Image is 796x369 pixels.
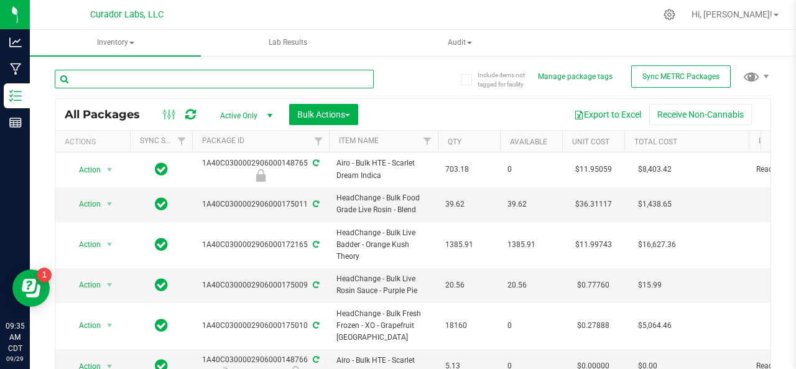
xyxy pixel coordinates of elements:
[311,159,319,167] span: Sync from Compliance System
[445,239,493,251] span: 1385.91
[634,138,677,146] a: Total Cost
[55,70,374,88] input: Search Package ID, Item Name, SKU, Lot or Part Number...
[336,192,430,216] span: HeadChange - Bulk Food Grade Live Rosin - Blend
[68,276,101,294] span: Action
[642,72,720,81] span: Sync METRC Packages
[374,30,545,56] a: Audit
[202,136,244,145] a: Package ID
[572,138,609,146] a: Unit Cost
[478,70,540,89] span: Include items not tagged for facility
[631,65,731,88] button: Sync METRC Packages
[311,281,319,289] span: Sync from Compliance System
[507,320,555,332] span: 0
[336,227,430,263] span: HeadChange - Bulk Live Badder - Orange Kush Theory
[632,276,668,294] span: $15.99
[155,195,168,213] span: In Sync
[172,131,192,152] a: Filter
[507,239,555,251] span: 1385.91
[311,321,319,330] span: Sync from Compliance System
[538,72,613,82] button: Manage package tags
[311,355,319,364] span: Sync from Compliance System
[9,90,22,102] inline-svg: Inventory
[632,236,682,254] span: $16,627.36
[445,279,493,291] span: 20.56
[190,320,331,332] div: 1A40C0300002906000175010
[632,161,678,179] span: $8,403.42
[102,236,118,253] span: select
[155,317,168,334] span: In Sync
[9,116,22,129] inline-svg: Reports
[12,269,50,307] iframe: Resource center
[289,104,358,125] button: Bulk Actions
[336,157,430,181] span: Airo - Bulk HTE - Scarlet Dream Indica
[562,268,624,302] td: $0.77760
[102,317,118,334] span: select
[9,63,22,75] inline-svg: Manufacturing
[190,279,331,291] div: 1A40C0300002906000175009
[562,152,624,187] td: $11.95059
[37,268,52,283] iframe: Resource center unread badge
[90,9,164,20] span: Curador Labs, LLC
[507,199,555,210] span: 39.62
[6,320,24,354] p: 09:35 AM CDT
[155,161,168,178] span: In Sync
[562,222,624,269] td: $11.99743
[65,108,152,121] span: All Packages
[507,279,555,291] span: 20.56
[155,236,168,253] span: In Sync
[297,110,350,119] span: Bulk Actions
[662,9,677,21] div: Manage settings
[190,157,331,182] div: 1A40C0300002906000148765
[336,308,430,344] span: HeadChange - Bulk Fresh Frozen - XO - Grapefruit [GEOGRAPHIC_DATA]
[649,104,752,125] button: Receive Non-Cannabis
[336,273,430,297] span: HeadChange - Bulk Live Rosin Sauce - Purple Pie
[311,200,319,208] span: Sync from Compliance System
[562,303,624,350] td: $0.27888
[375,30,545,55] span: Audit
[507,164,555,175] span: 0
[202,30,373,56] a: Lab Results
[417,131,438,152] a: Filter
[448,138,461,146] a: Qty
[6,354,24,363] p: 09/29
[692,9,772,19] span: Hi, [PERSON_NAME]!
[102,161,118,179] span: select
[510,138,547,146] a: Available
[68,161,101,179] span: Action
[65,138,125,146] div: Actions
[562,187,624,222] td: $36.31117
[632,317,678,335] span: $5,064.46
[632,195,678,213] span: $1,438.65
[102,195,118,213] span: select
[68,195,101,213] span: Action
[566,104,649,125] button: Export to Excel
[445,320,493,332] span: 18160
[311,240,319,249] span: Sync from Compliance System
[9,36,22,49] inline-svg: Analytics
[68,236,101,253] span: Action
[102,276,118,294] span: select
[140,136,188,145] a: Sync Status
[190,169,331,182] div: Ready for R&D Test
[339,136,379,145] a: Item Name
[190,239,331,251] div: 1A40C0300002906000172165
[308,131,329,152] a: Filter
[190,199,331,210] div: 1A40C0300002906000175011
[155,276,168,294] span: In Sync
[445,199,493,210] span: 39.62
[68,317,101,334] span: Action
[30,30,201,56] a: Inventory
[445,164,493,175] span: 703.18
[252,37,324,48] span: Lab Results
